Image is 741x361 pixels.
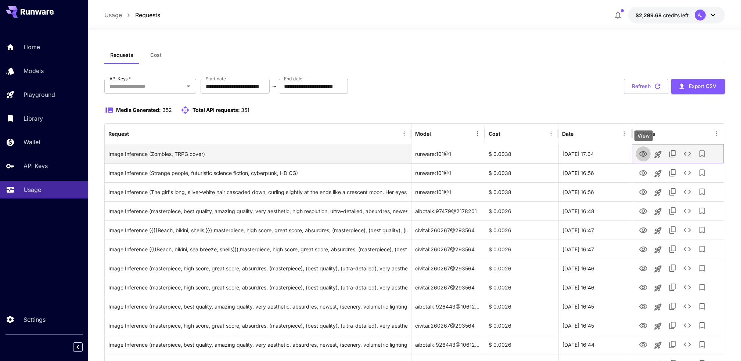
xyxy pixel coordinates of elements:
div: civitai:260267@293564 [411,259,485,278]
div: Click to copy prompt [108,278,407,297]
div: 30 Sep, 2025 16:46 [558,278,632,297]
button: Sort [432,128,442,139]
div: 30 Sep, 2025 16:47 [558,220,632,240]
button: Copy TaskUUID [665,318,680,333]
div: $ 0.0026 [485,201,558,220]
button: Sort [130,128,140,139]
div: runware:101@1 [411,144,485,163]
p: Models [24,66,44,75]
button: Launch in playground [651,338,665,353]
div: A. [695,10,706,21]
div: 30 Sep, 2025 16:47 [558,240,632,259]
div: $ 0.0038 [485,144,558,163]
button: See details [680,242,695,256]
button: See details [680,204,695,218]
div: Click to copy prompt [108,183,407,201]
div: $ 0.0026 [485,297,558,316]
div: $ 0.0026 [485,240,558,259]
button: See details [680,165,695,180]
button: Export CSV [671,79,725,94]
div: 30 Sep, 2025 16:45 [558,316,632,335]
div: Date [562,131,573,137]
button: Add to library [695,204,709,218]
div: $ 0.0026 [485,278,558,297]
div: Click to copy prompt [108,202,407,220]
div: 30 Sep, 2025 16:45 [558,297,632,316]
div: $2,299.67723 [636,11,689,19]
button: Add to library [695,146,709,161]
button: Collapse sidebar [73,342,83,352]
button: Add to library [695,165,709,180]
div: View [634,130,653,141]
button: View [636,318,651,333]
button: View [636,203,651,218]
div: aibotalk:926443@1061268 [411,297,485,316]
div: Click to copy prompt [108,316,407,335]
button: Open [183,81,194,91]
button: Launch in playground [651,243,665,257]
button: View [636,165,651,180]
p: Usage [24,185,41,194]
button: See details [680,337,695,352]
p: Home [24,43,40,51]
button: View [636,299,651,314]
p: ~ [272,82,276,91]
button: Copy TaskUUID [665,280,680,295]
div: Model [415,131,431,137]
a: Usage [104,11,122,19]
button: See details [680,280,695,295]
button: See details [680,299,695,314]
div: Click to copy prompt [108,335,407,354]
button: Copy TaskUUID [665,146,680,161]
span: 352 [162,107,172,113]
div: runware:101@1 [411,182,485,201]
button: Launch in playground [651,147,665,162]
label: Start date [206,76,226,82]
button: $2,299.67723A. [628,7,725,23]
div: Collapse sidebar [79,340,88,354]
button: Launch in playground [651,185,665,200]
div: Click to copy prompt [108,221,407,240]
button: Copy TaskUUID [665,165,680,180]
div: $ 0.0026 [485,259,558,278]
button: Add to library [695,185,709,199]
a: Requests [135,11,160,19]
button: See details [680,261,695,276]
p: Settings [24,315,46,324]
button: Launch in playground [651,204,665,219]
div: 30 Sep, 2025 16:56 [558,163,632,182]
div: runware:101@1 [411,163,485,182]
button: See details [680,318,695,333]
button: Copy TaskUUID [665,299,680,314]
button: Add to library [695,261,709,276]
span: 351 [241,107,249,113]
button: Menu [546,128,556,139]
button: Copy TaskUUID [665,242,680,256]
button: Add to library [695,223,709,237]
button: View [636,146,651,161]
button: Add to library [695,242,709,256]
label: API Keys [109,76,131,82]
button: Copy TaskUUID [665,204,680,218]
span: credits left [663,12,689,18]
button: View [636,241,651,256]
button: See details [680,146,695,161]
button: Launch in playground [651,300,665,314]
button: Launch in playground [651,223,665,238]
span: Media Generated: [116,107,161,113]
button: Menu [712,128,722,139]
div: $ 0.0026 [485,316,558,335]
button: Add to library [695,318,709,333]
button: Copy TaskUUID [665,261,680,276]
span: $2,299.68 [636,12,663,18]
button: View [636,260,651,276]
div: $ 0.0026 [485,220,558,240]
button: View [636,184,651,199]
button: Sort [574,128,584,139]
div: civitai:260267@293564 [411,240,485,259]
button: See details [680,185,695,199]
button: Menu [620,128,630,139]
button: Add to library [695,280,709,295]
